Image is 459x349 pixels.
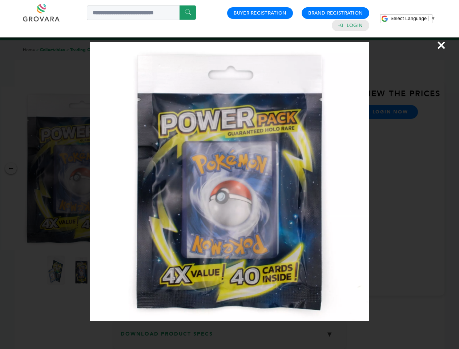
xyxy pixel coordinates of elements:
a: Brand Registration [308,10,363,16]
a: Buyer Registration [234,10,286,16]
a: Select Language​ [390,16,435,21]
input: Search a product or brand... [87,5,196,20]
span: ▼ [431,16,435,21]
a: Login [347,22,363,29]
img: Image Preview [90,42,369,321]
span: × [436,35,446,55]
span: Select Language [390,16,427,21]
